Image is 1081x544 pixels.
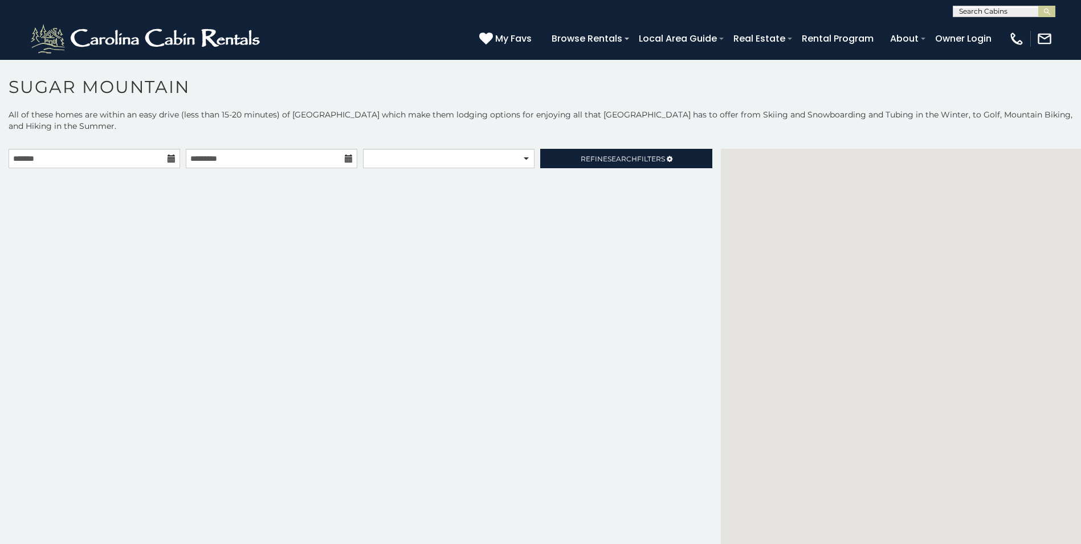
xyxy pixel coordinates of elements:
a: Owner Login [929,29,997,48]
a: Browse Rentals [546,29,628,48]
a: Real Estate [728,29,791,48]
span: My Favs [495,31,532,46]
img: mail-regular-white.png [1037,31,1053,47]
span: Search [607,155,637,163]
img: White-1-2.png [28,22,265,56]
a: My Favs [479,31,535,46]
a: About [884,29,924,48]
a: Local Area Guide [633,29,723,48]
img: phone-regular-white.png [1009,31,1025,47]
a: Rental Program [796,29,879,48]
a: RefineSearchFilters [540,149,712,168]
span: Refine Filters [581,155,665,163]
